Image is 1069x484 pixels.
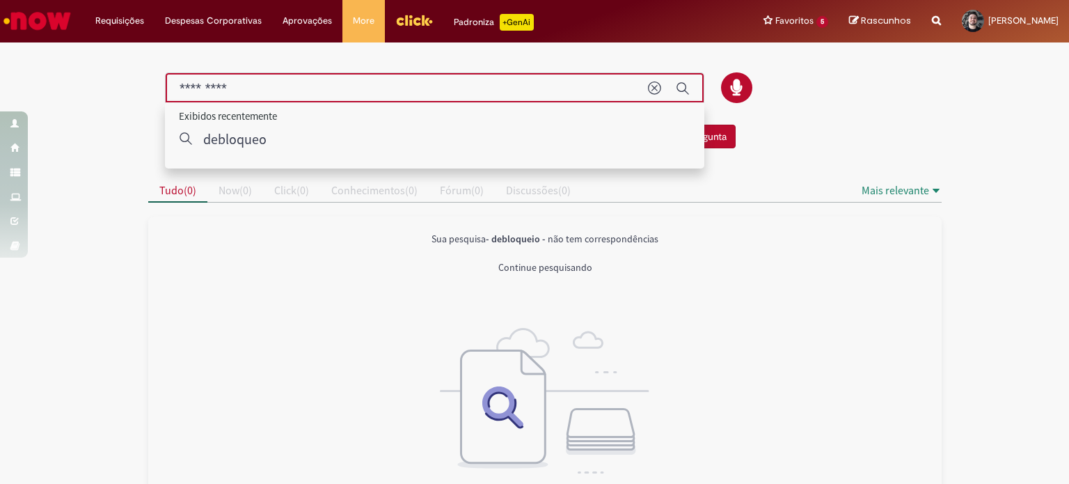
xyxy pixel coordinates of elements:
div: Padroniza [454,14,534,31]
span: Requisições [95,14,144,28]
span: 5 [816,16,828,28]
img: ServiceNow [1,7,73,35]
span: Despesas Corporativas [165,14,262,28]
span: More [353,14,374,28]
p: +GenAi [500,14,534,31]
span: Rascunhos [861,14,911,27]
a: Rascunhos [849,15,911,28]
img: click_logo_yellow_360x200.png [395,10,433,31]
span: [PERSON_NAME] [988,15,1059,26]
span: Aprovações [283,14,332,28]
span: Favoritos [775,14,814,28]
